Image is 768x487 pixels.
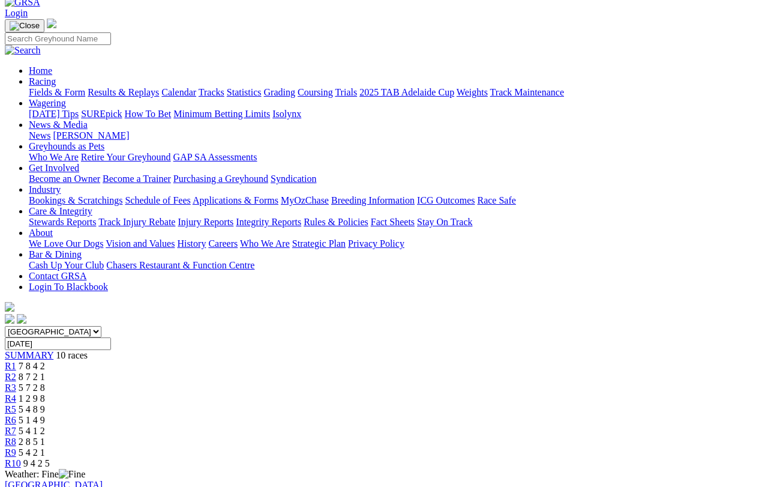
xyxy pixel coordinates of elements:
[29,109,79,119] a: [DATE] Tips
[359,87,454,97] a: 2025 TAB Adelaide Cup
[88,87,159,97] a: Results & Replays
[304,217,368,227] a: Rules & Policies
[29,228,53,238] a: About
[281,195,329,205] a: MyOzChase
[29,217,96,227] a: Stewards Reports
[173,152,257,162] a: GAP SA Assessments
[29,238,103,249] a: We Love Our Dogs
[29,141,104,151] a: Greyhounds as Pets
[199,87,224,97] a: Tracks
[29,98,66,108] a: Wagering
[10,21,40,31] img: Close
[5,19,44,32] button: Toggle navigation
[5,426,16,436] span: R7
[29,152,79,162] a: Who We Are
[5,372,16,382] a: R2
[5,447,16,458] a: R9
[17,314,26,324] img: twitter.svg
[19,372,45,382] span: 8 7 2 1
[29,109,763,119] div: Wagering
[53,130,129,141] a: [PERSON_NAME]
[19,361,45,371] span: 7 8 4 2
[81,109,122,119] a: SUREpick
[19,383,45,393] span: 5 7 2 8
[193,195,278,205] a: Applications & Forms
[81,152,171,162] a: Retire Your Greyhound
[5,458,21,468] a: R10
[23,458,50,468] span: 9 4 2 5
[335,87,357,97] a: Trials
[5,337,111,350] input: Select date
[5,302,14,312] img: logo-grsa-white.png
[29,119,88,130] a: News & Media
[29,174,100,184] a: Become an Owner
[29,217,763,228] div: Care & Integrity
[240,238,290,249] a: Who We Are
[29,87,85,97] a: Fields & Form
[56,350,88,360] span: 10 races
[29,271,86,281] a: Contact GRSA
[208,238,238,249] a: Careers
[5,393,16,404] a: R4
[29,130,50,141] a: News
[59,469,85,480] img: Fine
[29,65,52,76] a: Home
[29,195,763,206] div: Industry
[5,383,16,393] span: R3
[5,415,16,425] a: R6
[29,282,108,292] a: Login To Blackbook
[5,45,41,56] img: Search
[161,87,196,97] a: Calendar
[29,174,763,184] div: Get Involved
[331,195,415,205] a: Breeding Information
[29,76,56,86] a: Racing
[19,415,45,425] span: 5 1 4 9
[29,87,763,98] div: Racing
[236,217,301,227] a: Integrity Reports
[5,314,14,324] img: facebook.svg
[457,87,488,97] a: Weights
[98,217,175,227] a: Track Injury Rebate
[272,109,301,119] a: Isolynx
[227,87,262,97] a: Statistics
[417,217,472,227] a: Stay On Track
[177,238,206,249] a: History
[19,447,45,458] span: 5 4 2 1
[125,109,172,119] a: How To Bet
[29,163,79,173] a: Get Involved
[5,32,111,45] input: Search
[19,404,45,414] span: 5 4 8 9
[29,195,122,205] a: Bookings & Scratchings
[19,437,45,447] span: 2 8 5 1
[173,109,270,119] a: Minimum Betting Limits
[29,260,763,271] div: Bar & Dining
[103,174,171,184] a: Become a Trainer
[271,174,316,184] a: Syndication
[47,19,56,28] img: logo-grsa-white.png
[29,260,104,270] a: Cash Up Your Club
[178,217,233,227] a: Injury Reports
[106,260,254,270] a: Chasers Restaurant & Function Centre
[106,238,175,249] a: Vision and Values
[173,174,268,184] a: Purchasing a Greyhound
[264,87,295,97] a: Grading
[29,206,92,216] a: Care & Integrity
[5,437,16,447] a: R8
[29,184,61,195] a: Industry
[417,195,475,205] a: ICG Outcomes
[5,404,16,414] a: R5
[5,350,53,360] a: SUMMARY
[477,195,515,205] a: Race Safe
[5,8,28,18] a: Login
[5,361,16,371] a: R1
[19,393,45,404] span: 1 2 9 8
[29,249,82,259] a: Bar & Dining
[29,152,763,163] div: Greyhounds as Pets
